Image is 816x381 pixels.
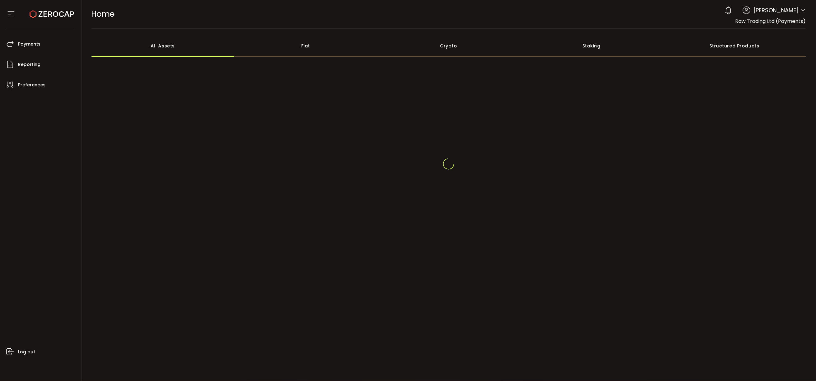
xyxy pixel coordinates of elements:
div: Staking [520,35,663,57]
span: Home [92,8,115,19]
span: Log out [18,347,35,357]
span: [PERSON_NAME] [754,6,799,14]
div: Structured Products [663,35,806,57]
span: Preferences [18,80,46,90]
div: All Assets [92,35,235,57]
div: Fiat [234,35,377,57]
span: Payments [18,40,41,49]
span: Reporting [18,60,41,69]
div: Crypto [377,35,520,57]
span: Raw Trading Ltd (Payments) [736,18,806,25]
